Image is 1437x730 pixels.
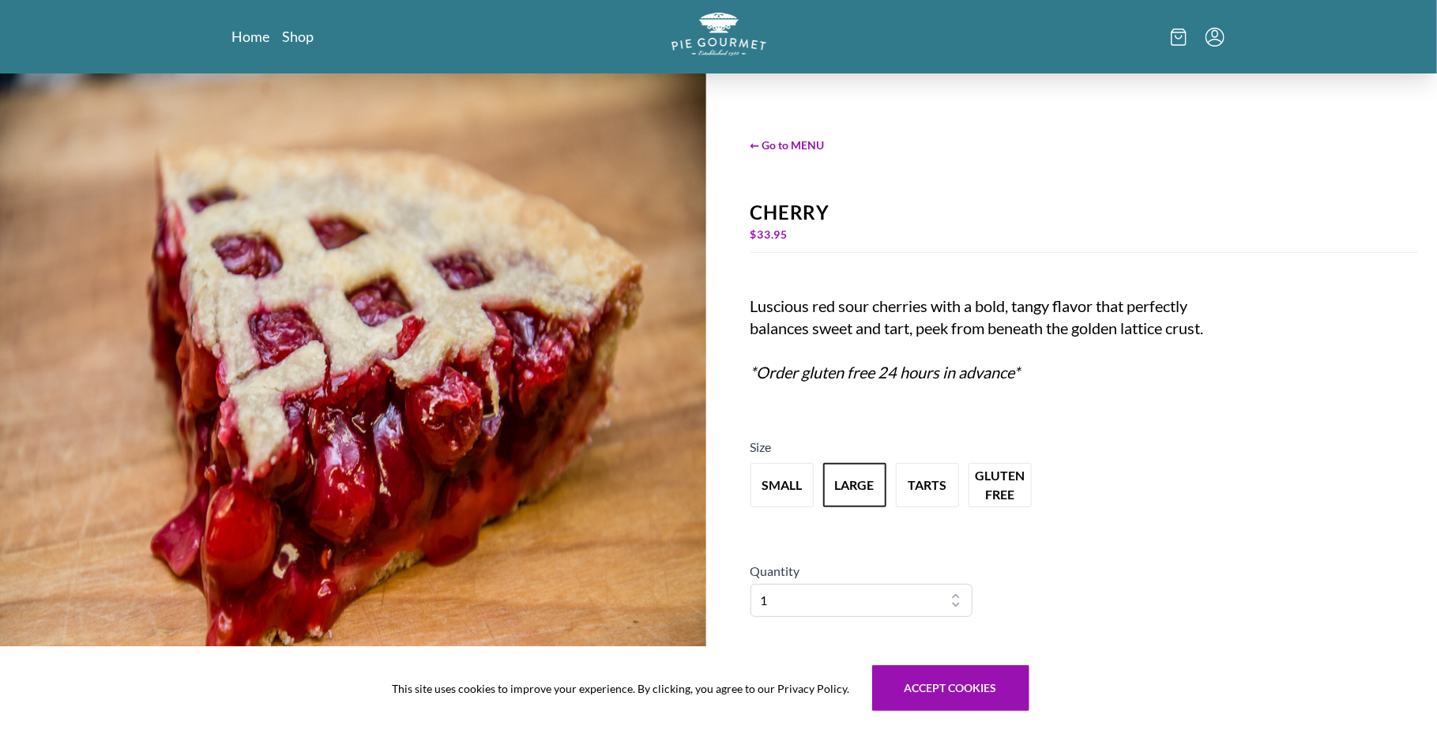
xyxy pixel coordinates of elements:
[969,463,1032,507] button: Variant Swatch
[1206,28,1224,47] button: Menu
[393,680,850,697] span: This site uses cookies to improve your experience. By clicking, you agree to our Privacy Policy.
[671,13,766,56] img: logo
[823,463,886,507] button: Variant Swatch
[232,27,270,46] a: Home
[283,27,314,46] a: Shop
[750,584,973,617] select: Quantity
[750,439,772,454] span: Size
[750,563,800,578] span: Quantity
[750,295,1206,405] div: Luscious red sour cherries with a bold, tangy flavor that perfectly balances sweet and tart, peek...
[750,463,814,507] button: Variant Swatch
[750,201,1419,224] div: Cherry
[750,224,1419,246] div: $ 33.95
[671,13,766,61] a: Logo
[750,137,1419,153] span: ← Go to MENU
[896,463,959,507] button: Variant Swatch
[872,665,1029,711] button: Accept cookies
[750,363,1021,382] em: *Order gluten free 24 hours in advance*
